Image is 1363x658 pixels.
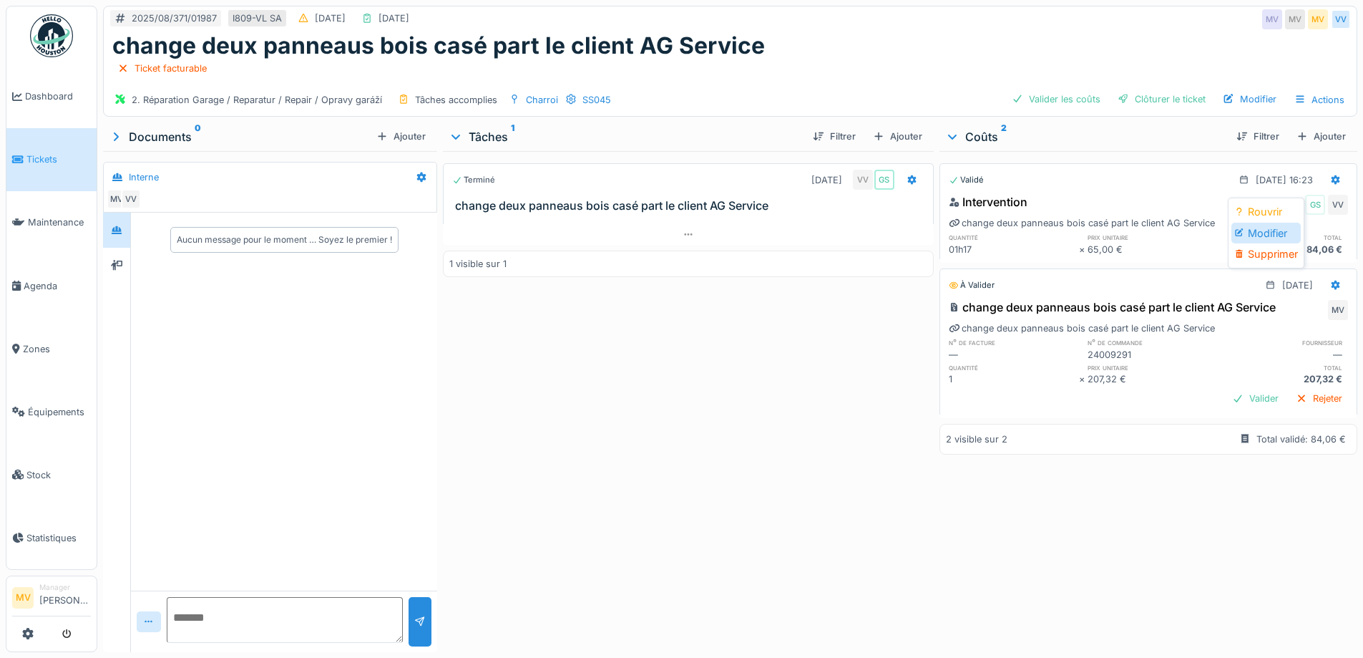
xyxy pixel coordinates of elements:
[949,193,1027,211] div: Intervention
[1217,89,1282,109] div: Modifier
[378,11,409,25] div: [DATE]
[949,174,984,186] div: Validé
[26,153,91,166] span: Tickets
[452,174,495,186] div: Terminé
[1331,9,1351,29] div: VV
[1305,195,1325,215] div: GS
[949,372,1079,386] div: 1
[1088,243,1218,256] div: 65,00 €
[135,62,207,75] div: Ticket facturable
[1112,89,1211,109] div: Clôturer le ticket
[23,342,91,356] span: Zones
[949,321,1215,335] div: change deux panneaus bois casé part le client AG Service
[1256,432,1346,446] div: Total validé: 84,06 €
[1218,372,1348,386] div: 207,32 €
[107,189,127,209] div: MV
[946,432,1007,446] div: 2 visible sur 2
[195,128,201,145] sup: 0
[455,199,927,213] h3: change deux panneaus bois casé part le client AG Service
[949,233,1079,242] h6: quantité
[233,11,282,25] div: I809-VL SA
[1328,195,1348,215] div: VV
[26,531,91,545] span: Statistiques
[415,93,497,107] div: Tâches accomplies
[449,128,801,145] div: Tâches
[1231,201,1301,223] div: Rouvrir
[867,127,928,146] div: Ajouter
[949,243,1079,256] div: 01h17
[121,189,141,209] div: VV
[449,257,507,271] div: 1 visible sur 1
[1088,372,1218,386] div: 207,32 €
[807,127,861,146] div: Filtrer
[949,363,1079,372] h6: quantité
[582,93,611,107] div: SS045
[30,14,73,57] img: Badge_color-CXgf-gQk.svg
[28,216,91,229] span: Maintenance
[1290,389,1348,408] div: Rejeter
[949,279,995,291] div: À valider
[1088,363,1218,372] h6: prix unitaire
[315,11,346,25] div: [DATE]
[1006,89,1106,109] div: Valider les coûts
[1308,9,1328,29] div: MV
[1282,279,1313,292] div: [DATE]
[1218,363,1348,372] h6: total
[1088,338,1218,347] h6: n° de commande
[1262,9,1282,29] div: MV
[1231,127,1285,146] div: Filtrer
[24,279,91,293] span: Agenda
[39,582,91,593] div: Manager
[1079,243,1088,256] div: ×
[874,170,894,190] div: GS
[1218,243,1348,256] div: 84,06 €
[26,468,91,482] span: Stock
[12,587,34,609] li: MV
[1218,348,1348,362] div: —
[949,216,1215,230] div: change deux panneaus bois casé part le client AG Service
[39,582,91,613] li: [PERSON_NAME]
[371,127,431,146] div: Ajouter
[945,128,1225,145] div: Coûts
[949,338,1079,347] h6: n° de facture
[1088,233,1218,242] h6: prix unitaire
[1218,233,1348,242] h6: total
[1226,389,1284,408] div: Valider
[853,170,873,190] div: VV
[1001,128,1007,145] sup: 2
[1291,127,1352,146] div: Ajouter
[1088,348,1218,362] div: 24009291
[1231,243,1301,265] div: Supprimer
[811,173,842,187] div: [DATE]
[1328,300,1348,320] div: MV
[1231,223,1301,244] div: Modifier
[1218,338,1348,347] h6: fournisseur
[132,11,217,25] div: 2025/08/371/01987
[526,93,558,107] div: Charroi
[28,405,91,419] span: Équipements
[511,128,514,145] sup: 1
[1288,89,1351,110] div: Actions
[129,170,159,184] div: Interne
[132,93,382,107] div: 2. Réparation Garage / Reparatur / Repair / Opravy garáží
[949,299,1276,316] div: change deux panneaus bois casé part le client AG Service
[177,233,392,246] div: Aucun message pour le moment … Soyez le premier !
[25,89,91,103] span: Dashboard
[949,348,1079,362] div: —
[1285,9,1305,29] div: MV
[109,128,371,145] div: Documents
[1079,372,1088,386] div: ×
[1256,173,1313,187] div: [DATE] 16:23
[112,32,765,59] h1: change deux panneaus bois casé part le client AG Service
